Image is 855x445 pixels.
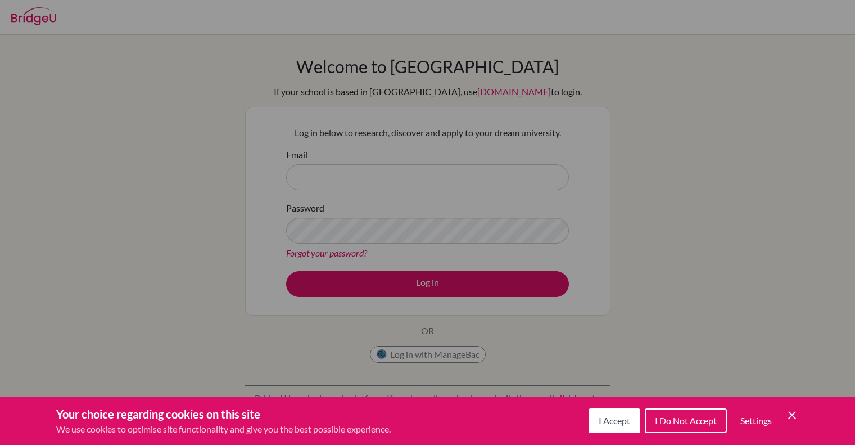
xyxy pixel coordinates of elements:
button: Settings [731,410,781,432]
span: I Do Not Accept [655,415,717,426]
button: Save and close [785,408,799,422]
button: I Do Not Accept [645,408,727,433]
p: We use cookies to optimise site functionality and give you the best possible experience. [56,422,391,436]
span: I Accept [599,415,630,426]
button: I Accept [589,408,640,433]
span: Settings [740,415,772,426]
h3: Your choice regarding cookies on this site [56,406,391,422]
